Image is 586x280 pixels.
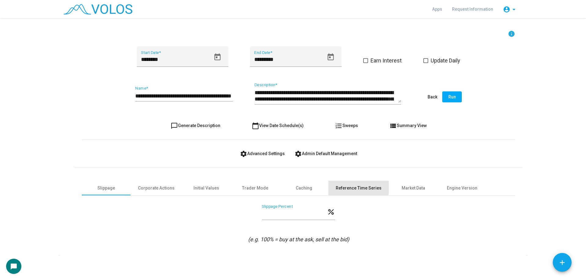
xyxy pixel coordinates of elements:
[240,150,247,158] mat-icon: settings
[330,120,363,131] button: Sweeps
[166,120,225,131] button: Generate Description
[97,185,115,191] div: Slippage
[508,30,515,37] mat-icon: info
[427,4,447,15] a: Apps
[442,91,462,102] button: Run
[252,122,259,129] mat-icon: calendar_today
[389,122,397,129] mat-icon: view_list
[335,122,342,129] mat-icon: format_list_numbered
[448,94,456,99] span: Run
[194,185,219,191] div: Initial Values
[296,185,312,191] div: Caching
[336,185,382,191] div: Reference Time Series
[423,91,442,102] button: Back
[295,151,357,156] span: Admin Default Management
[235,148,290,159] button: Advanced Settings
[389,123,427,128] span: Summary View
[447,185,477,191] div: Engine Version
[371,57,402,64] span: Earn Interest
[503,6,510,13] mat-icon: account_circle
[335,123,358,128] span: Sweeps
[558,259,566,267] mat-icon: add
[324,50,338,64] button: Open calendar
[327,207,335,215] mat-icon: percent
[10,263,17,270] mat-icon: chat_bubble
[240,151,285,156] span: Advanced Settings
[402,185,425,191] div: Market Data
[252,123,304,128] span: View Date Schedule(s)
[242,185,268,191] div: Trader Mode
[290,148,362,159] button: Admin Default Management
[452,7,493,12] span: Request Information
[171,122,178,129] mat-icon: chat_bubble_outline
[431,57,460,64] span: Update Daily
[248,236,349,243] i: (e.g. 100% = buy at the ask, sell at the bid)
[295,150,302,158] mat-icon: settings
[171,123,220,128] span: Generate Description
[385,120,432,131] button: Summary View
[553,253,572,272] button: Add icon
[432,7,442,12] span: Apps
[447,4,498,15] a: Request Information
[247,120,309,131] button: View Date Schedule(s)
[211,50,224,64] button: Open calendar
[138,185,175,191] div: Corporate Actions
[510,6,518,13] mat-icon: arrow_drop_down
[428,94,437,99] span: Back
